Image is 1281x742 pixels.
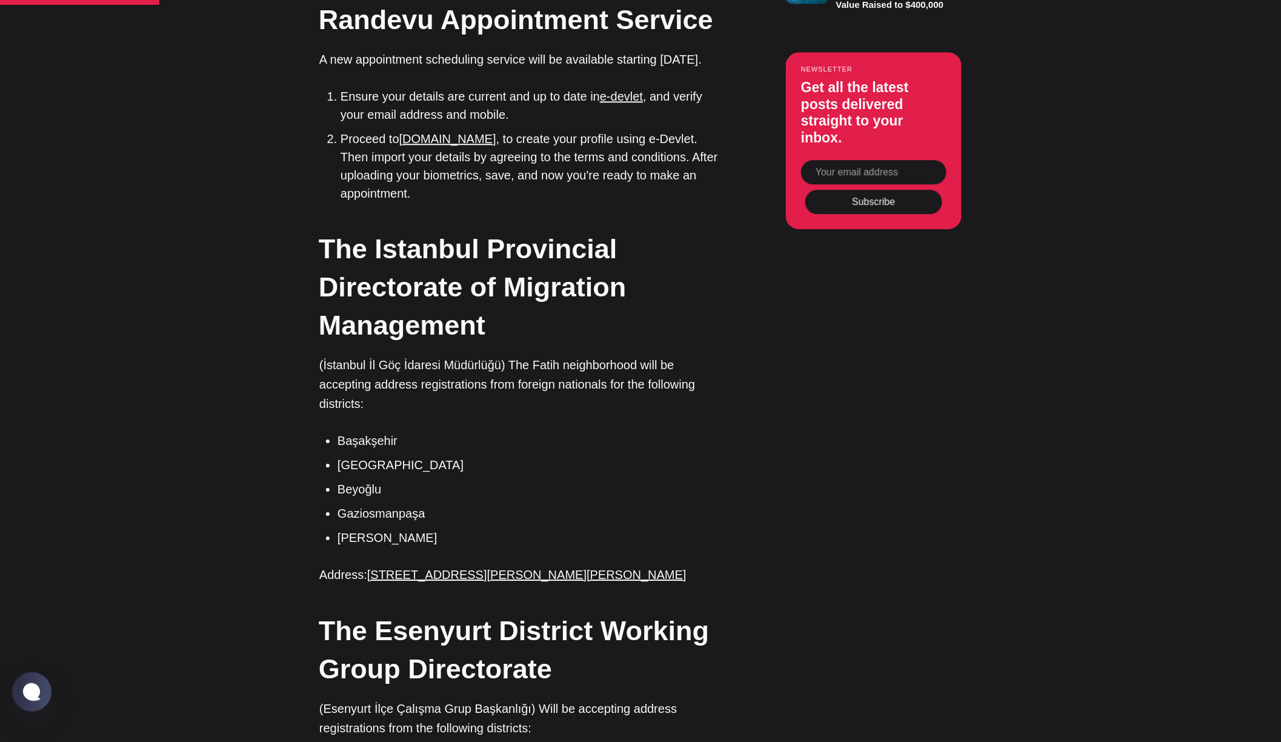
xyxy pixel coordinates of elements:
li: Beyoğlu [338,480,725,498]
input: Your email address [801,160,947,184]
li: [PERSON_NAME] [338,529,725,547]
p: (Esenyurt İlçe Çalışma Grup Başkanlığı) Will be accepting address registrations from the followin... [319,699,725,738]
a: [DOMAIN_NAME] [399,132,496,145]
li: Ensure your details are current and up to date in , and verify your email address and mobile. [341,87,725,124]
p: Address: [319,565,725,584]
h3: Get all the latest posts delivered straight to your inbox. [801,79,947,146]
li: [GEOGRAPHIC_DATA] [338,456,725,474]
h2: Randevu Appointment Service [319,1,725,39]
p: A new appointment scheduling service will be available starting [DATE]. [319,50,725,69]
small: Newsletter [801,65,947,73]
h2: The Istanbul Provincial Directorate of Migration Management [319,230,725,344]
li: Başakşehir [338,432,725,450]
li: Gaziosmanpaşa [338,504,725,523]
a: e-devlet [600,90,643,103]
button: Subscribe [805,190,942,214]
a: [STREET_ADDRESS][PERSON_NAME][PERSON_NAME] [367,568,687,581]
h2: The Esenyurt District Working Group Directorate [319,612,725,688]
li: Proceed to , to create your profile using e-Devlet. Then import your details by agreeing to the t... [341,130,725,202]
p: (İstanbul İl Göç İdaresi Müdürlüğü) The Fatih neighborhood will be accepting address registration... [319,355,725,413]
